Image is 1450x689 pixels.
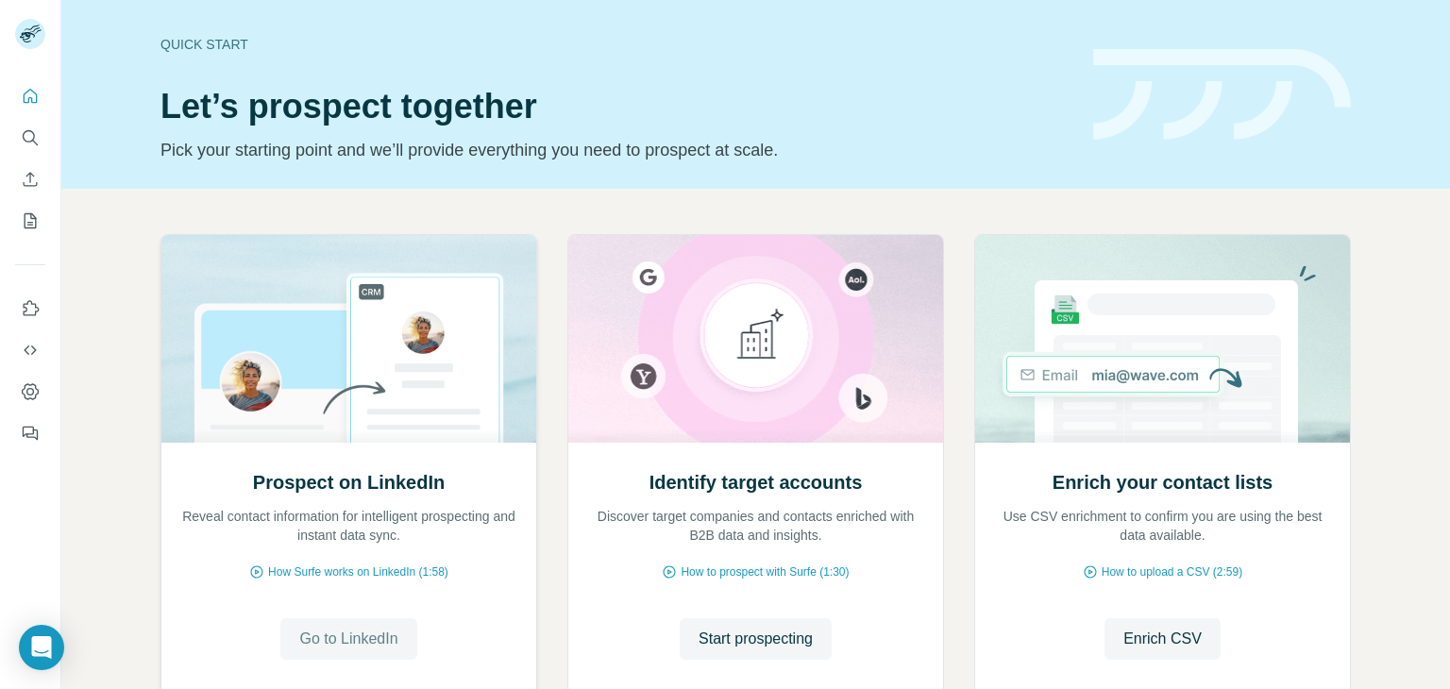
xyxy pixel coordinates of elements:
p: Use CSV enrichment to confirm you are using the best data available. [994,507,1331,545]
div: Quick start [160,35,1071,54]
button: Dashboard [15,375,45,409]
button: Search [15,121,45,155]
div: Open Intercom Messenger [19,625,64,670]
h2: Prospect on LinkedIn [253,469,445,496]
p: Discover target companies and contacts enriched with B2B data and insights. [587,507,924,545]
span: Start prospecting [699,628,813,650]
button: Enrich CSV [1104,618,1221,660]
span: Go to LinkedIn [299,628,397,650]
span: How Surfe works on LinkedIn (1:58) [268,563,448,580]
img: Prospect on LinkedIn [160,235,537,443]
img: Identify target accounts [567,235,944,443]
p: Reveal contact information for intelligent prospecting and instant data sync. [180,507,517,545]
h1: Let’s prospect together [160,88,1071,126]
button: Quick start [15,79,45,113]
button: Feedback [15,416,45,450]
h2: Enrich your contact lists [1053,469,1273,496]
span: Enrich CSV [1123,628,1202,650]
button: Use Surfe API [15,333,45,367]
button: My lists [15,204,45,238]
span: How to upload a CSV (2:59) [1102,563,1242,580]
button: Go to LinkedIn [280,618,416,660]
button: Use Surfe on LinkedIn [15,292,45,326]
p: Pick your starting point and we’ll provide everything you need to prospect at scale. [160,137,1071,163]
button: Enrich CSV [15,162,45,196]
button: Start prospecting [680,618,832,660]
img: Enrich your contact lists [974,235,1351,443]
span: How to prospect with Surfe (1:30) [681,563,849,580]
img: banner [1093,49,1351,141]
h2: Identify target accounts [649,469,863,496]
